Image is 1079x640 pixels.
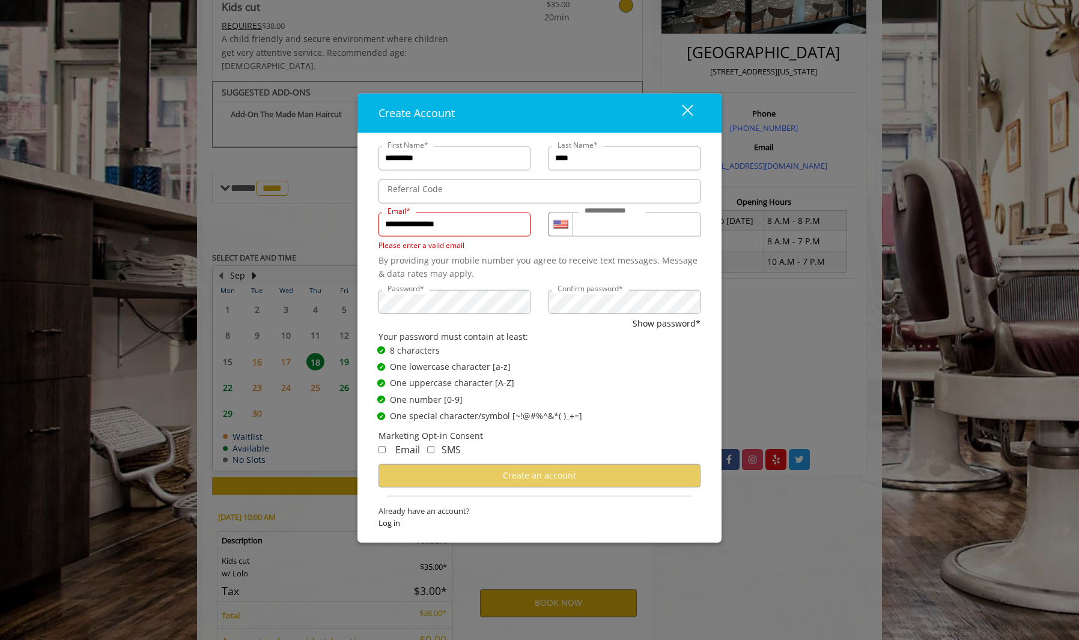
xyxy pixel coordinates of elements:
[442,443,461,456] span: SMS
[549,146,701,171] input: Lastname
[378,330,701,343] div: Your password must contain at least:
[378,517,701,530] span: Log in
[381,205,416,217] label: Email*
[379,378,384,388] span: ✔
[390,393,463,406] span: One number [0-9]
[390,343,440,357] span: 8 characters
[390,360,511,373] span: One lowercase character [a-z]
[379,345,384,355] span: ✔
[549,213,573,237] div: Country
[381,139,434,151] label: First Name*
[378,463,701,487] button: Create an account
[378,290,530,314] input: Password
[390,376,514,390] span: One uppercase character [A-Z]
[427,446,434,453] input: Receive Marketing SMS
[378,254,701,281] div: By providing your mobile number you agree to receive text messages. Message & data rates may apply.
[378,213,530,237] input: Email
[503,469,576,481] span: Create an account
[378,429,701,442] div: Marketing Opt-in Consent
[378,180,701,204] input: ReferralCode
[378,240,530,251] div: Please enter a valid email
[668,104,692,122] div: close dialog
[379,395,384,405] span: ✔
[381,183,449,196] label: Referral Code
[552,139,604,151] label: Last Name*
[378,106,455,120] span: Create Account
[378,446,386,453] input: Receive Marketing Email
[378,504,701,517] span: Already have an account?
[395,443,420,456] span: Email
[633,317,701,330] button: Show password*
[552,283,629,294] label: Confirm password*
[549,290,701,314] input: ConfirmPassword
[660,100,701,125] button: close dialog
[390,409,582,423] span: One special character/symbol [~!@#%^&*( )_+=]
[378,146,530,171] input: FirstName
[381,283,430,294] label: Password*
[379,411,384,421] span: ✔
[379,362,384,372] span: ✔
